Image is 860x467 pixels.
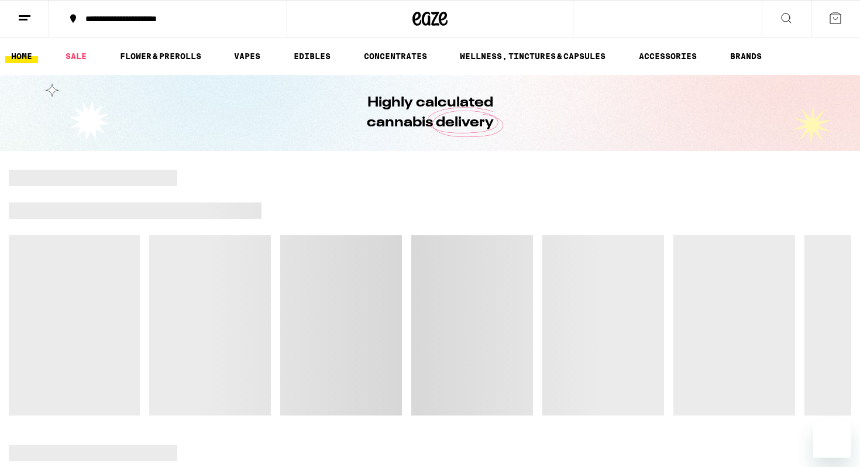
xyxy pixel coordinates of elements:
a: WELLNESS, TINCTURES & CAPSULES [454,49,611,63]
a: FLOWER & PREROLLS [114,49,207,63]
iframe: Button to launch messaging window [813,420,851,458]
a: VAPES [228,49,266,63]
h1: Highly calculated cannabis delivery [333,93,527,133]
a: EDIBLES [288,49,336,63]
a: SALE [60,49,92,63]
a: ACCESSORIES [633,49,703,63]
a: HOME [5,49,38,63]
a: CONCENTRATES [358,49,433,63]
a: BRANDS [724,49,768,63]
